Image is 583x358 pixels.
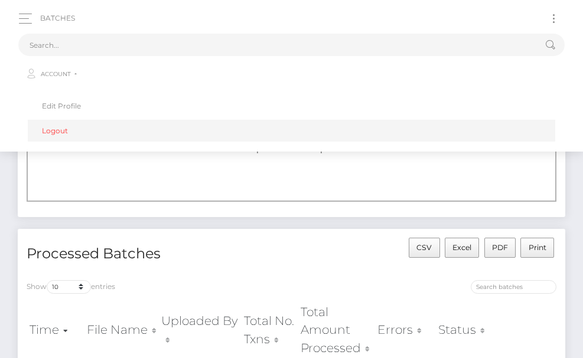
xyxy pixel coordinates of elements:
[41,69,71,80] span: Account
[492,243,508,252] span: PDF
[520,238,554,258] button: Print
[409,238,440,258] button: CSV
[416,243,432,252] span: CSV
[445,238,480,258] button: Excel
[452,243,471,252] span: Excel
[40,6,75,31] a: Batches
[28,120,555,142] a: Logout
[240,143,343,154] span: Drop files here to upload
[28,95,555,117] a: Edit Profile
[47,280,91,294] select: Showentries
[529,243,546,252] span: Print
[27,280,115,294] label: Show entries
[18,34,534,56] input: Search...
[543,11,565,27] button: Toggle navigation
[471,280,556,294] input: Search batches
[484,238,516,258] button: PDF
[27,244,283,264] h4: Processed Batches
